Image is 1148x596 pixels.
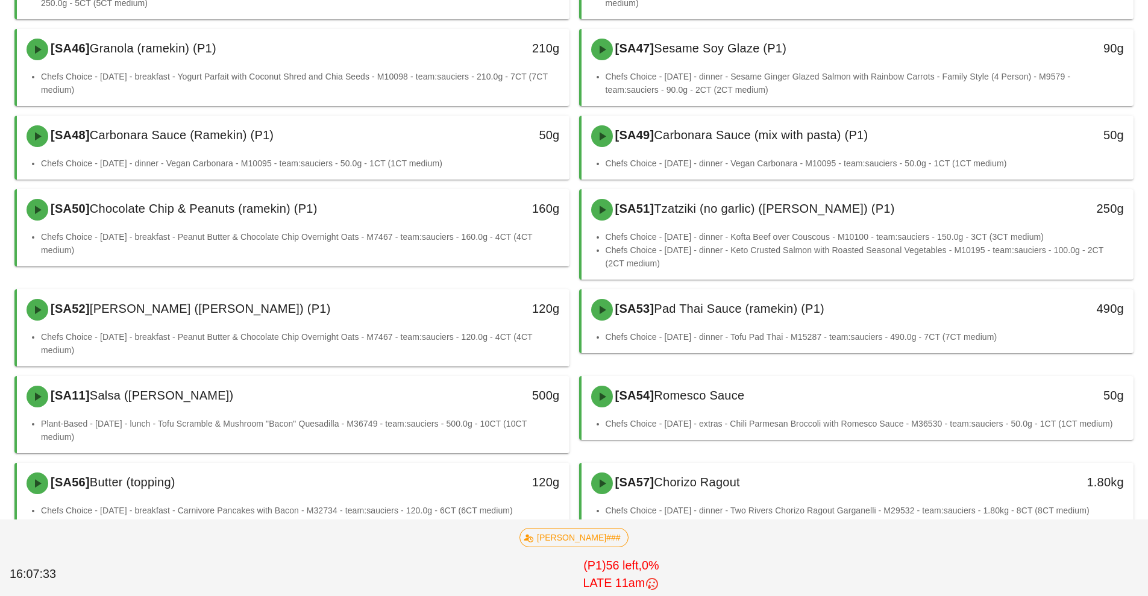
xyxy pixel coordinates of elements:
[90,128,274,142] span: Carbonara Sauce (Ramekin) (P1)
[437,299,559,318] div: 120g
[613,389,654,402] span: [SA54]
[606,157,1124,170] li: Chefs Choice - [DATE] - dinner - Vegan Carbonara - M10095 - team:sauciers - 50.0g - 1CT (1CT medium)
[527,529,621,547] span: [PERSON_NAME]###
[606,559,642,572] span: 56 left,
[613,302,654,315] span: [SA53]
[613,42,654,55] span: [SA47]
[90,302,331,315] span: [PERSON_NAME] ([PERSON_NAME]) (P1)
[1002,299,1124,318] div: 490g
[613,475,654,489] span: [SA57]
[613,202,654,215] span: [SA51]
[7,563,102,586] div: 16:07:33
[606,504,1124,517] li: Chefs Choice - [DATE] - dinner - Two Rivers Chorizo Ragout Garganelli - M29532 - team:sauciers - ...
[90,42,216,55] span: Granola (ramekin) (P1)
[654,128,868,142] span: Carbonara Sauce (mix with pasta) (P1)
[48,475,90,489] span: [SA56]
[613,128,654,142] span: [SA49]
[654,389,744,402] span: Romesco Sauce
[437,386,559,405] div: 500g
[1002,39,1124,58] div: 90g
[48,42,90,55] span: [SA46]
[654,202,894,215] span: Tzatziki (no garlic) ([PERSON_NAME]) (P1)
[1002,386,1124,405] div: 50g
[606,230,1124,243] li: Chefs Choice - [DATE] - dinner - Kofta Beef over Couscous - M10100 - team:sauciers - 150.0g - 3CT...
[90,389,234,402] span: Salsa ([PERSON_NAME])
[41,230,560,257] li: Chefs Choice - [DATE] - breakfast - Peanut Butter & Chocolate Chip Overnight Oats - M7467 - team:...
[48,202,90,215] span: [SA50]
[48,302,90,315] span: [SA52]
[606,417,1124,430] li: Chefs Choice - [DATE] - extras - Chili Parmesan Broccoli with Romesco Sauce - M36530 - team:sauci...
[1002,472,1124,492] div: 1.80kg
[437,39,559,58] div: 210g
[606,243,1124,270] li: Chefs Choice - [DATE] - dinner - Keto Crusted Salmon with Roasted Seasonal Vegetables - M10195 - ...
[437,125,559,145] div: 50g
[41,417,560,444] li: Plant-Based - [DATE] - lunch - Tofu Scramble & Mushroom "Bacon" Quesadilla - M36749 - team:saucie...
[90,202,318,215] span: Chocolate Chip & Peanuts (ramekin) (P1)
[437,472,559,492] div: 120g
[41,157,560,170] li: Chefs Choice - [DATE] - dinner - Vegan Carbonara - M10095 - team:sauciers - 50.0g - 1CT (1CT medium)
[48,389,90,402] span: [SA11]
[654,475,739,489] span: Chorizo Ragout
[90,475,175,489] span: Butter (topping)
[1002,199,1124,218] div: 250g
[1002,125,1124,145] div: 50g
[606,70,1124,96] li: Chefs Choice - [DATE] - dinner - Sesame Ginger Glazed Salmon with Rainbow Carrots - Family Style ...
[41,70,560,96] li: Chefs Choice - [DATE] - breakfast - Yogurt Parfait with Coconut Shred and Chia Seeds - M10098 - t...
[437,199,559,218] div: 160g
[654,302,824,315] span: Pad Thai Sauce (ramekin) (P1)
[48,128,90,142] span: [SA48]
[104,574,1138,592] div: LATE 11am
[102,554,1141,595] div: (P1) 0%
[41,504,560,517] li: Chefs Choice - [DATE] - breakfast - Carnivore Pancakes with Bacon - M32734 - team:sauciers - 120....
[41,330,560,357] li: Chefs Choice - [DATE] - breakfast - Peanut Butter & Chocolate Chip Overnight Oats - M7467 - team:...
[606,330,1124,343] li: Chefs Choice - [DATE] - dinner - Tofu Pad Thai - M15287 - team:sauciers - 490.0g - 7CT (7CT medium)
[654,42,786,55] span: Sesame Soy Glaze (P1)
